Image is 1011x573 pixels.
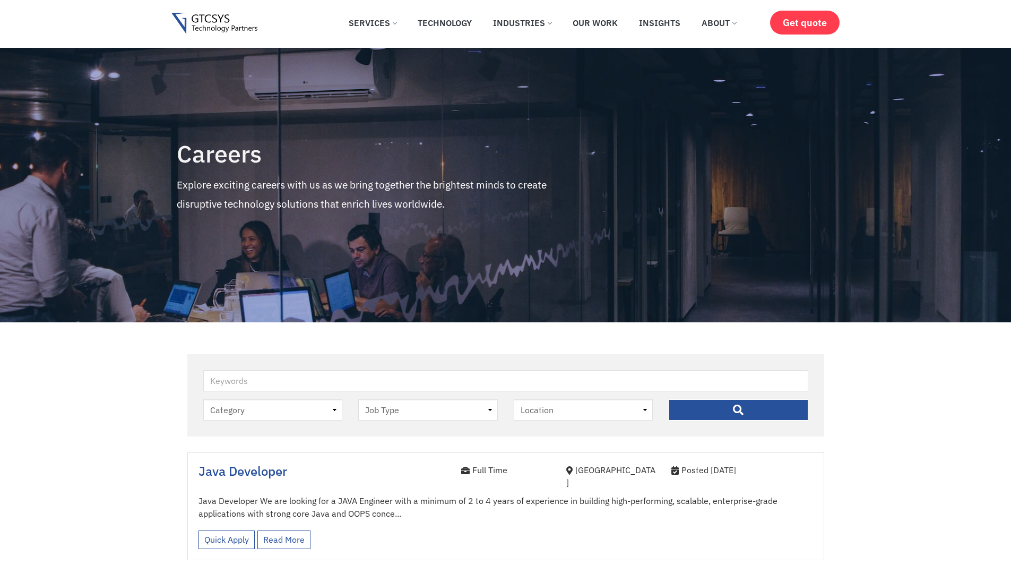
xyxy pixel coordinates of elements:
a: Java Developer [198,463,287,480]
p: Java Developer We are looking for a JAVA Engineer with a minimum of 2 to 4 years of experience in... [198,494,813,520]
iframe: chat widget [945,507,1011,557]
a: Insights [631,11,688,35]
div: [GEOGRAPHIC_DATA] [566,464,655,489]
input:  [669,399,808,421]
h4: Careers [177,141,584,167]
a: Quick Apply [198,531,255,549]
a: Industries [485,11,559,35]
a: Our Work [565,11,626,35]
span: Get quote [783,17,827,28]
div: Full Time [461,464,550,476]
img: Gtcsys logo [171,13,258,35]
a: About [694,11,744,35]
p: Explore exciting careers with us as we bring together the brightest minds to create disruptive te... [177,175,584,213]
div: Posted [DATE] [671,464,813,476]
a: Read More [257,531,310,549]
a: Technology [410,11,480,35]
a: Services [341,11,404,35]
input: Keywords [203,370,808,391]
a: Get quote [770,11,840,35]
